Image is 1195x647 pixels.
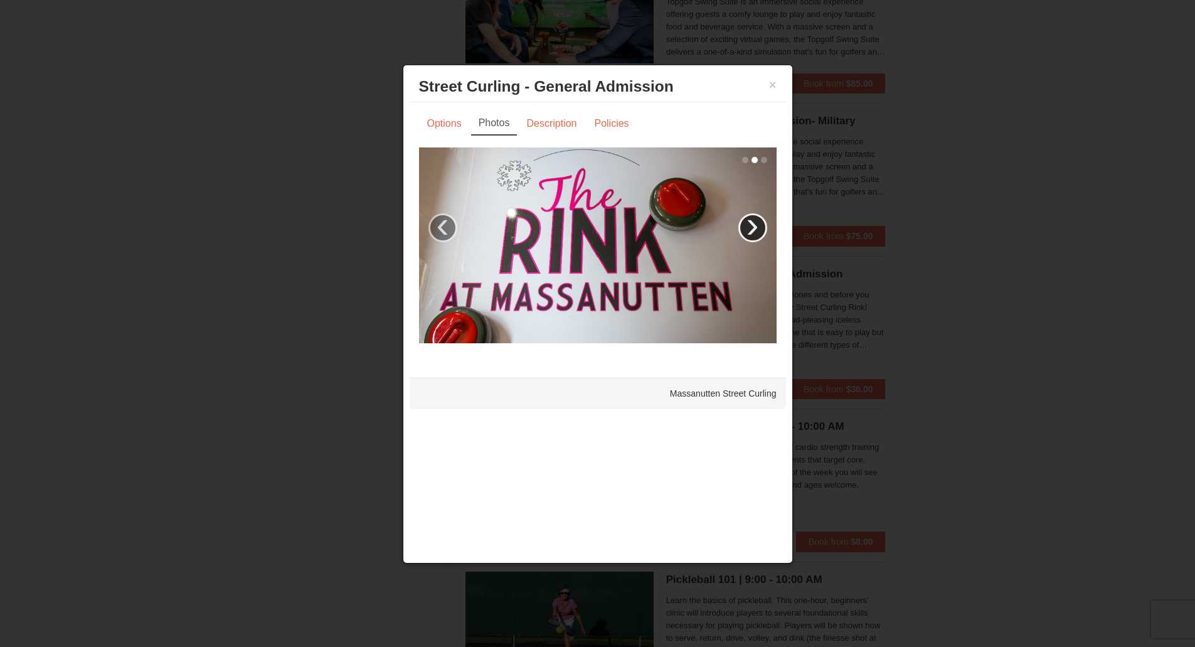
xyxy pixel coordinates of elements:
a: Photos [471,112,518,136]
a: Policies [586,112,637,136]
div: Massanutten Street Curling [410,378,786,409]
h3: Street Curling - General Admission [419,77,777,96]
a: Description [518,112,585,136]
a: ‹ [428,213,457,242]
img: 15390471-58-9772beb9.jpg [419,147,777,343]
button: × [769,78,777,91]
a: › [738,213,767,242]
a: Options [419,112,470,136]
